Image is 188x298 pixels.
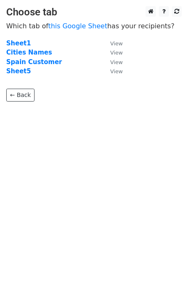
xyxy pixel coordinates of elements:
[110,50,123,56] small: View
[6,67,31,75] a: Sheet5
[48,22,107,30] a: this Google Sheet
[102,67,123,75] a: View
[110,40,123,47] small: View
[110,68,123,74] small: View
[6,58,62,66] a: Spain Customer
[6,89,35,102] a: ← Back
[6,6,182,18] h3: Choose tab
[6,40,31,47] a: Sheet1
[6,22,182,30] p: Which tab of has your recipients?
[102,58,123,66] a: View
[6,49,52,56] a: Cities Names
[102,49,123,56] a: View
[102,40,123,47] a: View
[110,59,123,65] small: View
